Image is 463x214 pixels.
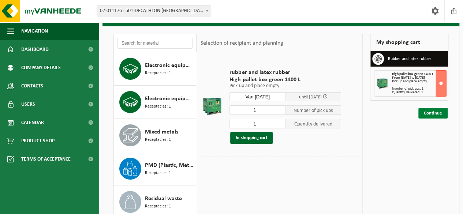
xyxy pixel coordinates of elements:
[21,83,43,89] font: Contacts
[299,95,322,100] font: until [DATE]
[21,138,55,144] font: Product Shop
[114,52,196,86] button: Electronic equipment - other (OVE) Receptacles: 1
[114,119,196,152] button: Mixed metals Receptacles: 1
[392,87,423,91] font: Number of pick ups: 1
[117,38,193,49] input: Search for material
[145,204,171,209] font: Receptacles: 1
[392,79,427,83] font: Pick up and place empty
[392,90,423,94] font: Quantity delivered: 1
[376,40,420,45] font: My shopping cart
[200,40,283,46] font: Selection of recipient and planning
[145,129,178,135] font: Mixed metals
[145,138,171,142] font: Receptacles: 1
[21,29,48,34] font: Navigation
[21,120,44,125] font: Calendar
[145,96,288,102] font: Electronic equipment (KV) refrigerator/freezer (domestic)
[145,71,171,75] font: Receptacles: 1
[114,86,196,119] button: Electronic equipment (KV) refrigerator/freezer (domestic) Receptacles: 1
[392,72,433,76] font: High pallet box green 1400 L
[114,152,196,185] button: PMD (Plastic, Metal, Beverage Cartons) (companies) Receptacles: 1
[294,121,332,127] font: Quantity delivered
[145,162,274,168] font: PMD (Plastic, Metal, Beverage Cartons) (companies)
[145,196,182,202] font: Residual waste
[424,111,442,116] font: Continue
[388,57,431,61] font: Rubber and latex rubber
[97,6,211,16] span: 02-011176 - 501-DECATHLON BRUGGE - BRUGGE
[294,108,333,113] font: Number of pick ups
[145,104,171,109] font: Receptacles: 1
[21,47,49,52] font: Dashboard
[97,5,211,16] span: 02-011176 - 501-DECATHLON BRUGGE - BRUGGE
[145,171,171,175] font: Receptacles: 1
[229,83,279,89] font: Pick up and place empty
[21,102,35,107] font: Users
[21,157,71,162] font: Terms of acceptance
[236,135,267,140] font: In shopping cart
[418,108,448,119] a: Continue
[229,92,285,101] input: Select date
[230,132,273,144] button: In shopping cart
[145,63,233,68] font: Electronic equipment - other (OVE)
[21,65,61,71] font: Company details
[229,70,290,75] font: rubber and latex rubber
[229,77,300,83] font: High pallet box green 1400 L
[100,8,254,14] font: 02-011176 - 501-DECATHLON [GEOGRAPHIC_DATA] - [GEOGRAPHIC_DATA]
[392,76,425,80] font: From [DATE] to [DATE]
